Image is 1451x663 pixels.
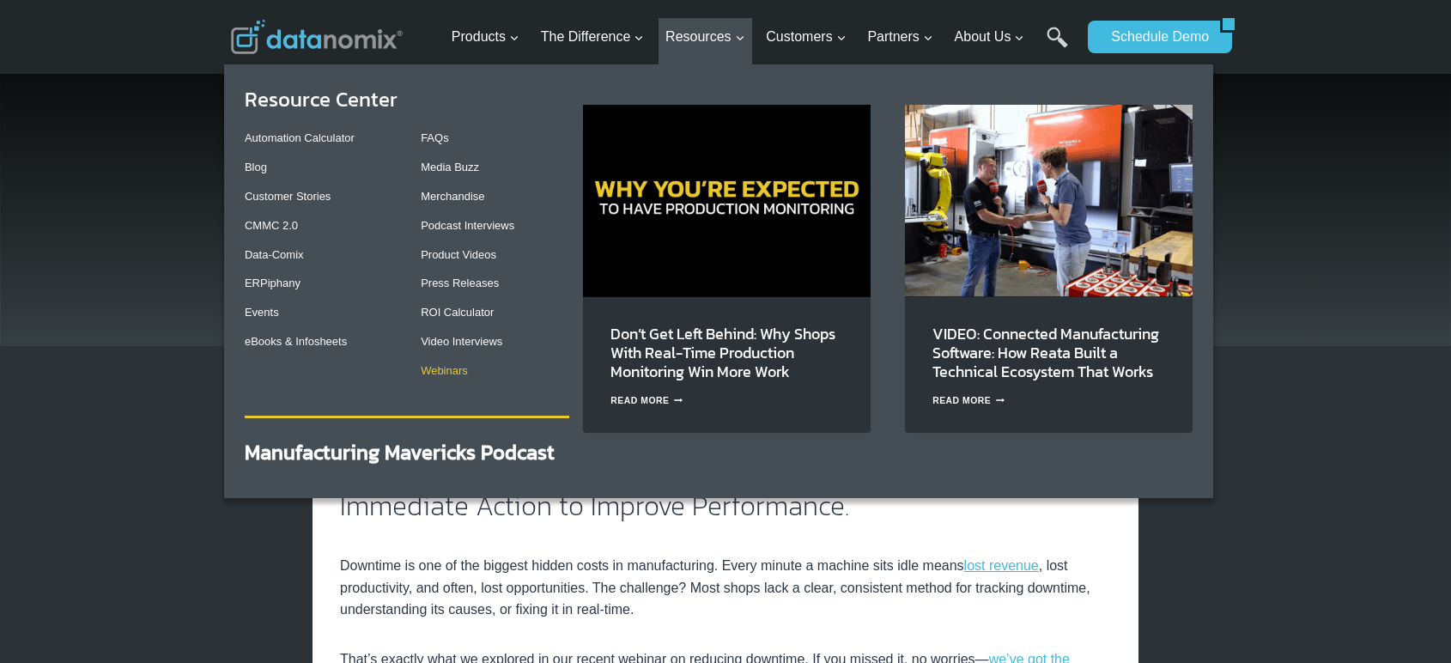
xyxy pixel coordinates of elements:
[610,396,683,405] a: Read More
[245,248,304,261] a: Data-Comix
[665,26,744,48] span: Resources
[245,131,355,144] a: Automation Calculator
[421,131,449,144] a: FAQs
[766,26,846,48] span: Customers
[231,20,403,54] img: Datanomix
[932,322,1159,383] a: VIDEO: Connected Manufacturing Software: How Reata Built a Technical Ecosystem That Works
[421,277,499,289] a: Press Releases
[421,248,496,261] a: Product Videos
[1047,27,1068,65] a: Search
[452,26,519,48] span: Products
[932,396,1005,405] a: Read More
[867,26,932,48] span: Partners
[245,335,347,348] a: eBooks & Infosheets
[421,219,514,232] a: Podcast Interviews
[964,558,1039,573] a: lost revenue
[583,105,871,296] img: Don’t Get Left Behind: Why Shops With Real-Time Production Monitoring Win More Work
[421,364,468,377] a: Webinars
[245,190,331,203] a: Customer Stories
[610,322,835,383] a: Don’t Get Left Behind: Why Shops With Real-Time Production Monitoring Win More Work
[905,105,1193,296] img: Reata’s Connected Manufacturing Software Ecosystem
[245,84,398,114] a: Resource Center
[245,219,298,232] a: CMMC 2.0
[340,465,1111,520] h2: Manufacturers use Real-Time Production Monitoring to Take Immediate Action to Improve Performance.
[541,26,645,48] span: The Difference
[421,306,494,319] a: ROI Calculator
[421,190,484,203] a: Merchandise
[421,161,479,173] a: Media Buzz
[421,335,502,348] a: Video Interviews
[245,437,555,467] a: Manufacturing Mavericks Podcast
[340,533,1111,621] p: Downtime is one of the biggest hidden costs in manufacturing. Every minute a machine sits idle me...
[245,161,267,173] a: Blog
[445,9,1080,65] nav: Primary Navigation
[245,306,279,319] a: Events
[245,277,301,289] a: ERPiphany
[1088,21,1220,53] a: Schedule Demo
[955,26,1025,48] span: About Us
